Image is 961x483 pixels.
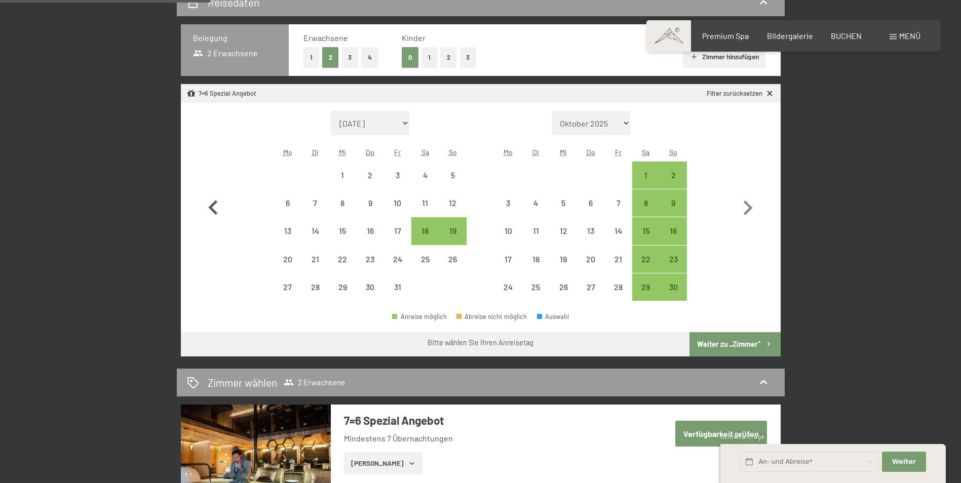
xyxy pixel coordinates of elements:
[412,199,438,224] div: 11
[494,273,522,301] div: Mon Nov 24 2025
[357,246,384,273] div: Anreise nicht möglich
[357,217,384,245] div: Thu Oct 16 2025
[551,255,576,280] div: 19
[187,89,256,98] div: 7=6 Spezial Angebot
[274,246,301,273] div: Anreise nicht möglich
[421,47,437,68] button: 1
[550,246,577,273] div: Anreise nicht möglich
[495,283,521,308] div: 24
[532,148,539,156] abbr: Dienstag
[274,273,301,301] div: Anreise nicht möglich
[284,377,345,387] span: 2 Erwachsene
[495,227,521,252] div: 10
[551,283,576,308] div: 26
[523,255,549,280] div: 18
[660,246,687,273] div: Sun Nov 23 2025
[402,47,418,68] button: 0
[366,148,374,156] abbr: Donnerstag
[504,148,513,156] abbr: Montag
[604,189,632,217] div: Fri Nov 07 2025
[689,332,780,356] button: Weiter zu „Zimmer“
[440,227,465,252] div: 19
[329,246,356,273] div: Anreise nicht möglich
[675,421,767,447] button: Verfügbarkeit prüfen
[550,246,577,273] div: Wed Nov 19 2025
[633,283,659,308] div: 29
[384,217,411,245] div: Fri Oct 17 2025
[522,217,550,245] div: Tue Nov 11 2025
[578,283,603,308] div: 27
[733,111,762,301] button: Nächster Monat
[384,162,411,189] div: Anreise nicht möglich
[494,246,522,273] div: Mon Nov 17 2025
[669,148,677,156] abbr: Sonntag
[275,283,300,308] div: 27
[193,32,277,44] h3: Belegung
[384,246,411,273] div: Fri Oct 24 2025
[329,162,356,189] div: Wed Oct 01 2025
[707,89,774,98] a: Filter zurücksetzen
[392,313,447,320] div: Anreise möglich
[578,199,603,224] div: 6
[384,189,411,217] div: Anreise nicht möglich
[301,217,329,245] div: Anreise nicht möglich
[357,162,384,189] div: Thu Oct 02 2025
[358,227,383,252] div: 16
[412,227,438,252] div: 18
[302,199,328,224] div: 7
[577,189,604,217] div: Thu Nov 06 2025
[303,33,348,43] span: Erwachsene
[301,217,329,245] div: Tue Oct 14 2025
[642,148,649,156] abbr: Samstag
[274,189,301,217] div: Anreise nicht möglich
[439,189,466,217] div: Anreise nicht möglich
[449,148,457,156] abbr: Sonntag
[301,246,329,273] div: Anreise nicht möglich
[439,246,466,273] div: Sun Oct 26 2025
[440,255,465,280] div: 26
[411,246,439,273] div: Sat Oct 25 2025
[632,217,660,245] div: Sat Nov 15 2025
[605,283,631,308] div: 28
[187,89,196,98] svg: Angebot/Paket
[587,148,595,156] abbr: Donnerstag
[661,199,686,224] div: 9
[523,227,549,252] div: 11
[632,273,660,301] div: Sat Nov 29 2025
[495,255,521,280] div: 17
[494,217,522,245] div: Mon Nov 10 2025
[358,199,383,224] div: 9
[439,162,466,189] div: Anreise nicht möglich
[275,199,300,224] div: 6
[632,246,660,273] div: Sat Nov 22 2025
[550,189,577,217] div: Anreise nicht möglich
[577,246,604,273] div: Anreise nicht möglich
[522,246,550,273] div: Tue Nov 18 2025
[660,273,687,301] div: Sun Nov 30 2025
[577,217,604,245] div: Anreise nicht möglich
[604,273,632,301] div: Anreise nicht möglich
[301,189,329,217] div: Anreise nicht möglich
[632,189,660,217] div: Sat Nov 08 2025
[831,31,862,41] span: BUCHEN
[702,31,749,41] a: Premium Spa
[660,162,687,189] div: Sun Nov 02 2025
[633,171,659,196] div: 1
[605,199,631,224] div: 7
[632,162,660,189] div: Anreise möglich
[411,246,439,273] div: Anreise nicht möglich
[274,217,301,245] div: Mon Oct 13 2025
[551,227,576,252] div: 12
[632,217,660,245] div: Anreise möglich
[767,31,813,41] span: Bildergalerie
[439,246,466,273] div: Anreise nicht möglich
[384,273,411,301] div: Anreise nicht möglich
[411,189,439,217] div: Sat Oct 11 2025
[683,46,765,68] button: Zimmer hinzufügen
[577,246,604,273] div: Thu Nov 20 2025
[439,189,466,217] div: Sun Oct 12 2025
[357,189,384,217] div: Anreise nicht möglich
[720,432,764,440] span: Schnellanfrage
[892,457,916,466] span: Weiter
